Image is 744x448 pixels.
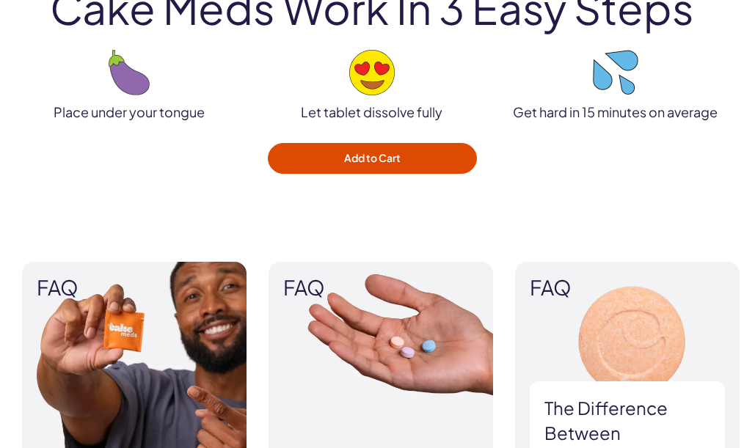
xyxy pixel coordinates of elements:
p: Get hard in 15 minutes on average [501,103,729,121]
img: droplets emoji [592,50,638,95]
span: FAQ [530,276,725,299]
button: Add to Cart [268,143,477,174]
span: FAQ [283,276,478,299]
p: Let tablet dissolve fully [258,103,486,121]
img: heart-eyes emoji [349,50,395,95]
img: eggplant emoji [109,50,150,95]
p: Place under your tongue [15,103,243,121]
span: FAQ [37,276,232,299]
